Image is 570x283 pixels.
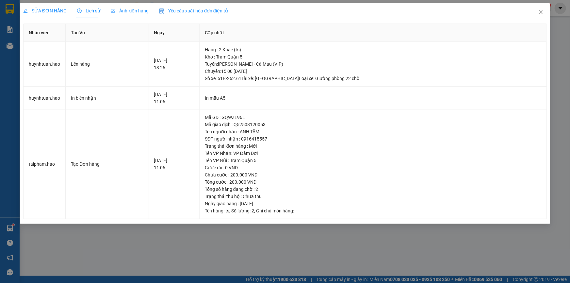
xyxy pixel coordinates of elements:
span: picture [111,8,115,13]
li: Hotline: 02839552959 [61,24,273,32]
span: close [538,9,544,15]
img: icon [159,8,164,14]
div: Trạng thái thu hộ : Chưa thu [205,193,541,200]
div: Tạo Đơn hàng [71,160,143,168]
div: Lên hàng [71,60,143,68]
div: [DATE] 11:06 [154,157,194,171]
div: Tuyến : [PERSON_NAME] - Cà Mau (VIP) Chuyến: 15:00 [DATE] Số xe: 51B-262.61 Tài xế: [GEOGRAPHIC_D... [205,60,541,82]
div: Mã GD : GQWZE96E [205,114,541,121]
div: SĐT người nhận : 0916415557 [205,135,541,142]
div: In mẫu A5 [205,94,541,102]
div: Tên VP Gửi : Trạm Quận 5 [205,157,541,164]
div: Tên hàng: , Số lượng: , Ghi chú món hàng: [205,207,541,214]
div: Mã giao dịch : Q52508120053 [205,121,541,128]
button: Close [532,3,550,22]
div: Tổng số hàng đang chờ : 2 [205,186,541,193]
td: taipham.hao [24,109,66,219]
div: Ngày giao hàng : [DATE] [205,200,541,207]
span: edit [23,8,28,13]
li: 26 Phó Cơ Điều, Phường 12 [61,16,273,24]
div: Trạng thái đơn hàng : Mới [205,142,541,150]
th: Ngày [149,24,200,42]
div: In biên nhận [71,94,143,102]
th: Cập nhật [200,24,547,42]
td: huynhtuan.hao [24,87,66,110]
div: Hàng : 2 Khác (ts) [205,46,541,53]
span: Lịch sử [77,8,100,13]
div: Tên VP Nhận: VP Đầm Dơi [205,150,541,157]
div: Chưa cước : 200.000 VND [205,171,541,178]
span: clock-circle [77,8,82,13]
th: Nhân viên [24,24,66,42]
span: 2 [252,208,254,213]
span: ts [225,208,229,213]
div: Tên người nhận : ANH TÂM [205,128,541,135]
div: [DATE] 11:06 [154,91,194,105]
span: Yêu cầu xuất hóa đơn điện tử [159,8,228,13]
div: Tổng cước : 200.000 VND [205,178,541,186]
div: Kho : Trạm Quận 5 [205,53,541,60]
div: Cước rồi : 0 VND [205,164,541,171]
span: SỬA ĐƠN HÀNG [23,8,67,13]
div: [DATE] 13:26 [154,57,194,71]
img: logo.jpg [8,8,41,41]
b: GỬI : VP Đầm Dơi [8,47,79,58]
th: Tác Vụ [66,24,149,42]
td: huynhtuan.hao [24,42,66,87]
span: Ảnh kiện hàng [111,8,149,13]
